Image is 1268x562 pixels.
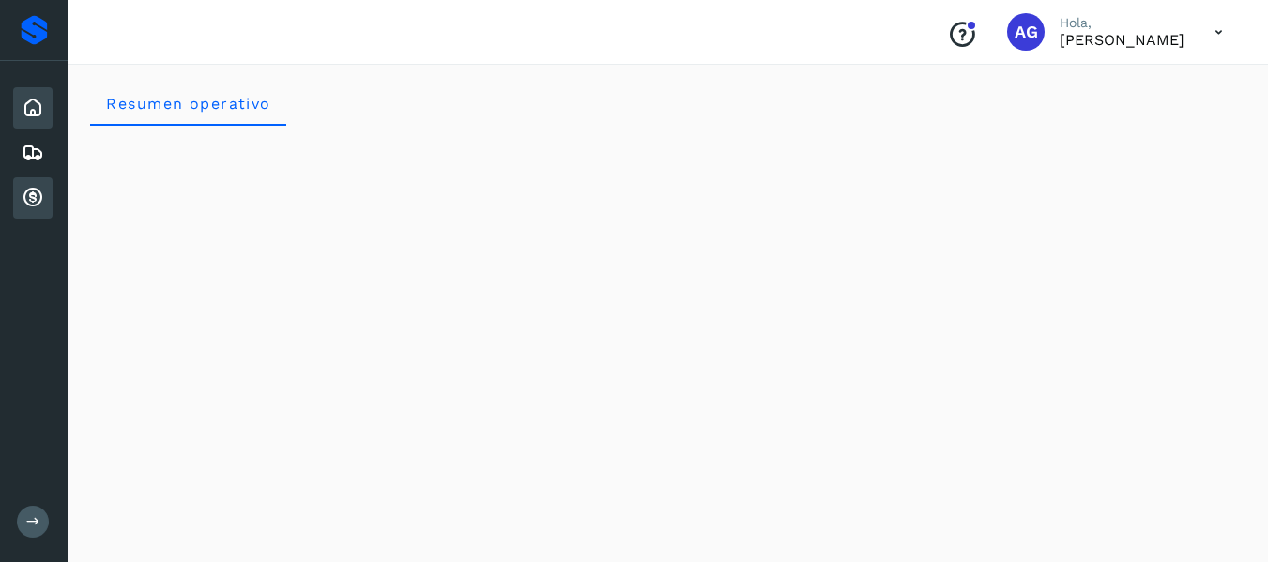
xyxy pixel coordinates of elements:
[1060,15,1184,31] p: Hola,
[13,177,53,219] div: Cuentas por cobrar
[1060,31,1184,49] p: ALFONSO García Flores
[13,132,53,174] div: Embarques
[105,95,271,113] span: Resumen operativo
[13,87,53,129] div: Inicio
